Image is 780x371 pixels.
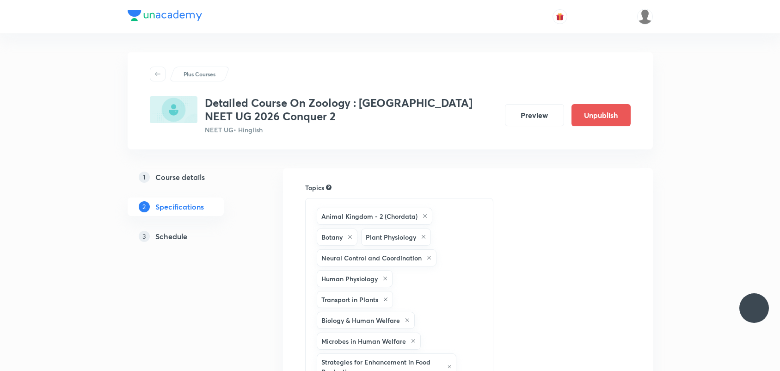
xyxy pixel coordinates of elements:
p: NEET UG • Hinglish [205,125,497,135]
p: 3 [139,231,150,242]
h6: Transport in Plants [321,295,378,304]
img: avatar [556,12,564,21]
h6: Neural Control and Coordination [321,253,422,263]
button: avatar [553,9,567,24]
p: Plus Courses [184,70,215,78]
a: Company Logo [128,10,202,24]
button: Preview [505,104,564,126]
img: B653604E-09EF-4D1C-B5A6-5A01B0B1F5B8_plus.png [150,96,197,123]
a: 3Schedule [128,227,253,246]
h6: Plant Physiology [366,232,416,242]
a: 1Course details [128,168,253,186]
h6: Topics [305,183,324,192]
h5: Specifications [155,201,204,212]
h6: Microbes in Human Welfare [321,336,406,346]
h6: Botany [321,232,343,242]
img: ttu [749,303,760,314]
div: Search for topics [326,183,332,192]
h5: Course details [155,172,205,183]
p: 1 [139,172,150,183]
h6: Biology & Human Welfare [321,315,400,325]
p: 2 [139,201,150,212]
h6: Human Physiology [321,274,378,284]
h6: Animal Kingdom - 2 (Chordata) [321,211,418,221]
img: Company Logo [128,10,202,21]
button: Unpublish [571,104,631,126]
img: Sudipta Bose [637,9,653,25]
h5: Schedule [155,231,187,242]
h3: Detailed Course On Zoology : [GEOGRAPHIC_DATA] NEET UG 2026 Conquer 2 [205,96,497,123]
